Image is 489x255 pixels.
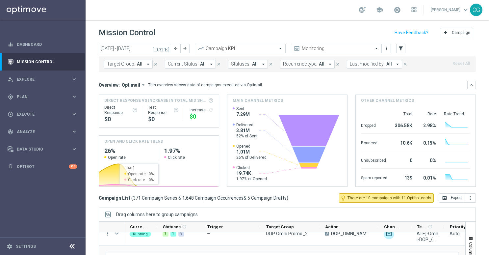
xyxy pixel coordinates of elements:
[69,164,77,169] div: +10
[236,149,267,155] span: 1.01M
[116,212,198,217] div: Row Groups
[71,146,77,152] i: keyboard_arrow_right
[228,60,268,69] button: Statuses: All arrow_drop_down
[236,165,267,170] span: Clicked
[420,172,436,183] div: 0.01%
[395,30,428,35] input: Have Feedback?
[71,76,77,82] i: keyboard_arrow_right
[236,111,250,117] span: 7.29M
[17,53,77,71] a: Mission Control
[350,61,385,67] span: Last modified by:
[252,61,258,67] span: All
[8,129,71,135] div: Analyze
[440,28,473,37] button: add Campaign
[8,94,13,100] i: gps_fixed
[181,223,187,230] span: Calculate column
[7,112,78,117] div: play_circle_outline Execute keyboard_arrow_right
[151,44,171,54] button: [DATE]
[99,28,155,38] h1: Mission Control
[133,195,244,201] span: 371 Campaign Series & 1,648 Campaign Occurrences
[8,42,13,47] i: equalizer
[133,232,148,236] span: Running
[383,44,390,52] button: more_vert
[8,76,13,82] i: person_search
[395,111,412,117] div: Total
[104,98,206,103] span: Direct Response VS Increase In Total Mid Shipment Dotcom Transaction Amount
[236,144,267,149] span: Opened
[450,224,466,229] span: Priority
[444,111,470,117] div: Rate Trend
[470,4,482,16] div: CG
[140,82,146,88] i: arrow_drop_down
[395,172,412,183] div: 139
[153,62,158,67] i: close
[384,224,400,229] span: Channel
[107,61,135,67] span: Target Group:
[376,6,383,14] span: school
[207,231,211,236] span: —
[269,62,273,67] i: close
[17,112,71,116] span: Execute
[462,6,469,14] span: keyboard_arrow_down
[325,232,329,236] span: A
[266,224,294,229] span: Target Group
[268,61,274,68] button: close
[8,129,13,135] i: track_changes
[386,61,392,67] span: All
[8,36,77,53] div: Dashboard
[145,61,151,67] i: arrow_drop_down
[164,147,214,155] h2: 1.97%
[339,193,434,203] button: lightbulb_outline There are 10 campaigns with 11 Optibot cards
[247,195,287,201] span: 5 Campaign Drafts
[8,111,71,117] div: Execute
[7,164,78,169] button: lightbulb Optibot +10
[104,147,154,155] h2: 26%
[443,30,448,35] i: add
[8,94,71,100] div: Plan
[122,82,140,88] span: Optimail
[71,94,77,100] i: keyboard_arrow_right
[17,130,71,134] span: Analyze
[7,59,78,65] button: Mission Control
[395,120,412,130] div: 306.58K
[148,115,179,123] div: $0
[163,224,181,229] span: Statuses
[17,36,77,53] a: Dashboard
[7,94,78,99] button: gps_fixed Plan keyboard_arrow_right
[105,231,111,237] button: more_vert
[439,195,476,200] multiple-options-button: Export to CSV
[402,61,408,68] button: close
[190,107,214,113] div: Increase
[99,222,124,245] div: Press SPACE to select this row.
[442,195,447,201] i: open_in_browser
[294,45,300,52] i: preview
[131,195,133,201] span: (
[8,164,13,170] i: lightbulb
[104,60,153,69] button: Target Group: All arrow_drop_down
[148,105,179,115] div: Test Response
[153,61,159,68] button: close
[178,231,184,237] div: 5
[236,133,258,139] span: 52% of Sent
[420,155,436,165] div: 0%
[335,61,341,68] button: close
[361,120,387,130] div: Dropped
[168,61,198,67] span: Current Status:
[190,113,214,121] div: $0
[396,44,405,53] button: filter_alt
[236,127,258,133] span: 3.81M
[465,193,476,203] button: more_vert
[236,106,250,111] span: Sent
[7,147,78,152] div: Data Studio keyboard_arrow_right
[7,129,78,134] div: track_changes Analyze keyboard_arrow_right
[347,60,402,69] button: Last modified by: All arrow_drop_down
[361,172,387,183] div: Spam reported
[104,138,163,144] h4: OPEN AND CLICK RATE TREND
[420,111,436,117] div: Rate
[384,46,389,51] i: more_vert
[195,44,286,53] ng-select: Campaign KPI
[200,61,206,67] span: All
[8,158,77,175] div: Optibot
